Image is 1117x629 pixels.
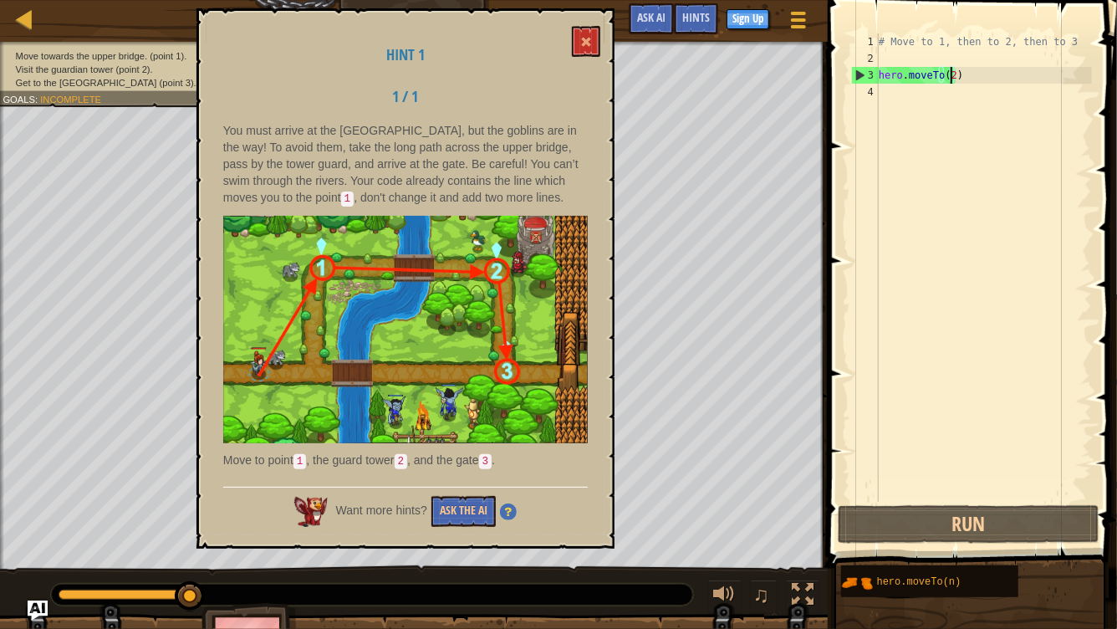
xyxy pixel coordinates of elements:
[336,504,427,517] span: Want more hints?
[841,567,873,599] img: portrait.png
[223,452,588,470] p: Move to point , the guard tower , and the gate .
[851,33,879,50] div: 1
[3,63,196,76] li: Visit the guardian tower (point 2).
[35,94,40,105] span: :
[708,580,742,614] button: Adjust volume
[637,9,666,25] span: Ask AI
[877,576,961,588] span: hero.moveTo(n)
[851,84,879,100] div: 4
[294,497,328,527] img: AI
[341,192,354,207] code: 1
[353,89,457,105] h2: 1 / 1
[479,454,492,469] code: 3
[852,67,879,84] div: 3
[753,582,770,607] span: ♫
[786,580,819,614] button: Toggle fullscreen
[223,122,588,207] p: You must arrive at the [GEOGRAPHIC_DATA], but the goblins are in the way! To avoid them, take the...
[750,580,778,614] button: ♫
[3,76,196,89] li: Get to the town gate (point 3).
[500,504,517,520] img: Hint
[629,3,674,34] button: Ask AI
[28,601,48,621] button: Ask AI
[395,454,408,469] code: 2
[16,64,153,74] span: Visit the guardian tower (point 2).
[293,454,307,469] code: 1
[431,496,496,527] button: Ask the AI
[851,50,879,67] div: 2
[16,50,187,61] span: Move towards the upper bridge. (point 1).
[16,77,196,88] span: Get to the [GEOGRAPHIC_DATA] (point 3).
[778,3,819,43] button: Show game menu
[727,9,769,29] button: Sign Up
[386,44,425,65] span: Hint 1
[40,94,101,105] span: Incomplete
[682,9,710,25] span: Hints
[3,94,35,105] span: Goals
[838,505,1099,544] button: Run
[3,49,196,63] li: Move towards the upper bridge. (point 1).
[223,216,588,444] img: Old town road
